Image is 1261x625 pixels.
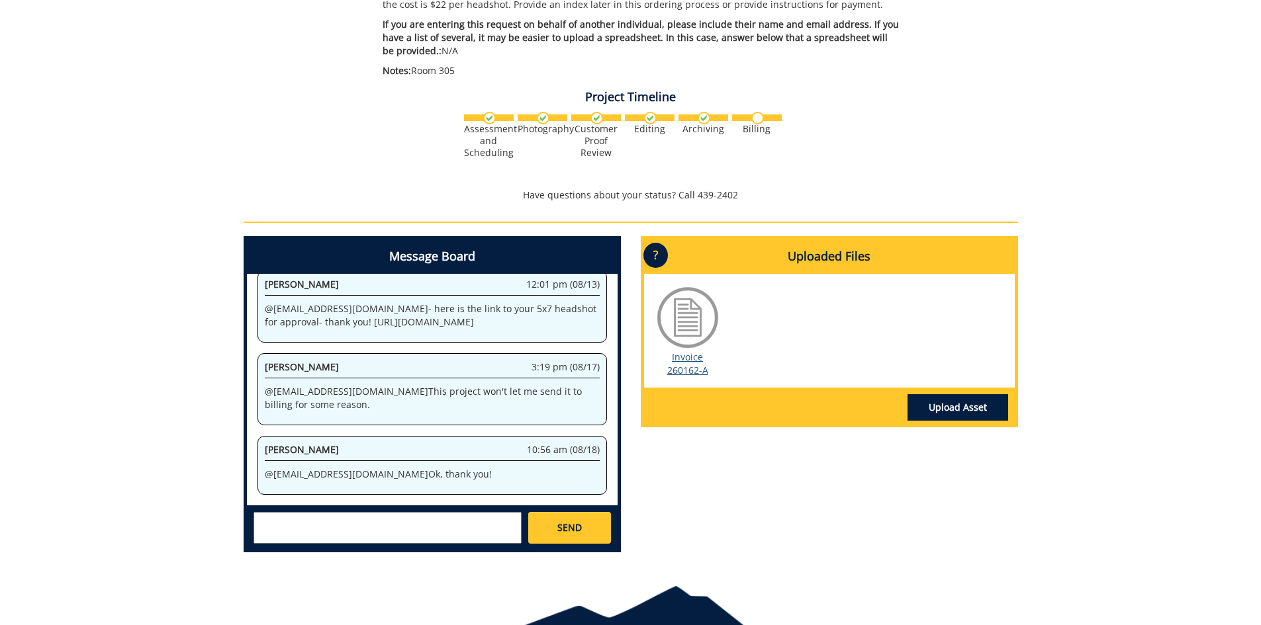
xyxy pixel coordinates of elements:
span: [PERSON_NAME] [265,360,339,373]
p: @ [EMAIL_ADDRESS][DOMAIN_NAME] Ok, thank you! [265,468,600,481]
div: Photography [518,123,567,135]
p: Room 305 [383,64,901,77]
h4: Message Board [247,239,618,274]
span: 12:01 pm (08/13) [526,278,600,291]
span: If you are entering this request on behalf of another individual, please include their name and e... [383,18,899,57]
span: Notes: [383,64,411,77]
div: Billing [732,123,782,135]
a: SEND [528,512,610,544]
p: @ [EMAIL_ADDRESS][DOMAIN_NAME] This project won't let me send it to billing for some reason. [265,385,600,411]
img: checkmark [644,112,657,124]
span: SEND [557,521,582,534]
h4: Project Timeline [244,91,1018,104]
textarea: messageToSend [254,512,522,544]
h4: Uploaded Files [644,239,1015,274]
span: 10:56 am (08/18) [527,443,600,456]
span: [PERSON_NAME] [265,278,339,290]
img: checkmark [698,112,710,124]
div: Editing [625,123,675,135]
img: checkmark [537,112,549,124]
img: checkmark [483,112,496,124]
p: N/A [383,18,901,58]
span: [PERSON_NAME] [265,443,339,456]
img: no [751,112,764,124]
span: 3:19 pm (08/17) [532,360,600,374]
a: Invoice 260162-A [667,351,708,376]
div: Customer Proof Review [571,123,621,159]
p: @ [EMAIL_ADDRESS][DOMAIN_NAME] - here is the link to your 5x7 headshot for approval- thank you! [... [265,302,600,329]
p: Have questions about your status? Call 439-2402 [244,188,1018,202]
div: Archiving [678,123,728,135]
p: ? [643,243,668,268]
div: Assessment and Scheduling [464,123,514,159]
img: checkmark [590,112,603,124]
a: Upload Asset [908,394,1008,421]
